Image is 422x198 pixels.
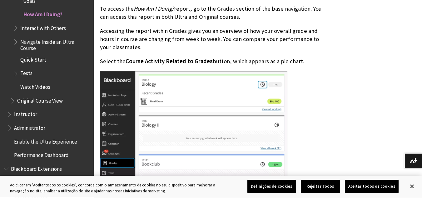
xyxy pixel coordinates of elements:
span: Tests [20,68,32,77]
span: How Am I Doing? [134,5,174,12]
button: Rejeitar Todos [301,180,340,193]
span: Instructor [14,109,37,118]
span: How Am I Doing? [23,9,62,18]
span: Performance Dashboard [14,150,69,159]
button: Definições de cookies [247,180,296,193]
span: Course Activity Related to Grades [126,58,213,65]
p: Select the button, which appears as a pie chart. [100,57,323,65]
span: Interact with Others [20,23,66,31]
span: Navigate Inside an Ultra Course [20,37,89,51]
span: Original Course View [17,95,63,104]
span: Quick Start [20,54,46,63]
p: Accessing the report within Grades gives you an overview of how your overall grade and hours in c... [100,27,323,52]
p: To access the report, go to the Grades section of the base navigation. You can access this report... [100,5,323,21]
div: Ao clicar em "Aceitar todos os cookies", concorda com o armazenamento de cookies no seu dispositi... [10,182,232,194]
span: Enable the Ultra Experience [14,136,77,145]
button: Fechar [405,180,419,193]
img: Image of the base navigation, with the Grades tab highlighted on the left, and the pie chart icon... [100,71,287,193]
span: Watch Videos [20,82,50,90]
span: Blackboard Extensions [11,164,62,172]
span: Administrator [14,123,45,131]
button: Aceitar todos os cookies [345,180,399,193]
